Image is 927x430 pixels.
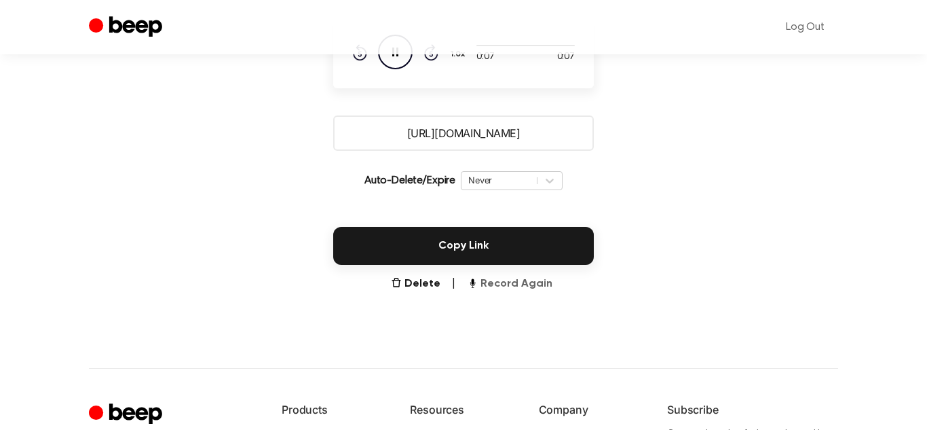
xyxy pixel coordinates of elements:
[391,276,440,292] button: Delete
[410,401,516,418] h6: Resources
[89,401,166,428] a: Cruip
[333,227,594,265] button: Copy Link
[364,173,455,189] p: Auto-Delete/Expire
[89,14,166,41] a: Beep
[772,11,838,43] a: Log Out
[476,50,494,65] span: 0:07
[468,174,530,187] div: Never
[451,276,456,292] span: |
[282,401,388,418] h6: Products
[557,50,575,65] span: 0:07
[667,401,838,418] h6: Subscribe
[539,401,645,418] h6: Company
[449,43,470,66] button: 1.0x
[467,276,552,292] button: Record Again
